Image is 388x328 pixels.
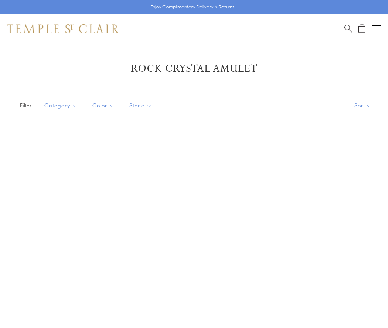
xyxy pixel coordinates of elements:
[7,24,119,33] img: Temple St. Clair
[150,3,234,11] p: Enjoy Complimentary Delivery & Returns
[18,62,370,75] h1: Rock Crystal Amulet
[358,24,365,33] a: Open Shopping Bag
[372,24,381,33] button: Open navigation
[344,24,352,33] a: Search
[87,97,120,114] button: Color
[39,97,83,114] button: Category
[41,101,83,110] span: Category
[126,101,157,110] span: Stone
[124,97,157,114] button: Stone
[338,94,388,117] button: Show sort by
[89,101,120,110] span: Color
